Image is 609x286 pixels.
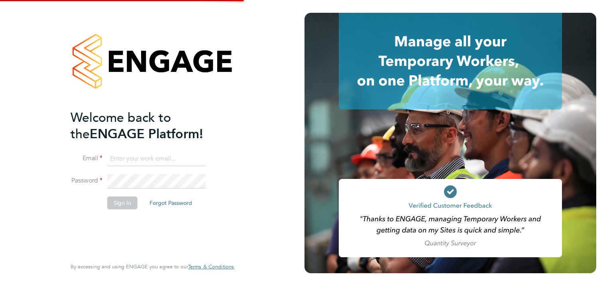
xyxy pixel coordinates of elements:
[71,177,102,185] label: Password
[71,263,234,270] span: By accessing and using ENGAGE you agree to our
[107,197,138,209] button: Sign In
[71,109,226,142] h2: ENGAGE Platform!
[71,110,171,142] span: Welcome back to the
[107,152,206,166] input: Enter your work email...
[143,197,198,209] button: Forgot Password
[71,154,102,163] label: Email
[188,264,234,270] a: Terms & Conditions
